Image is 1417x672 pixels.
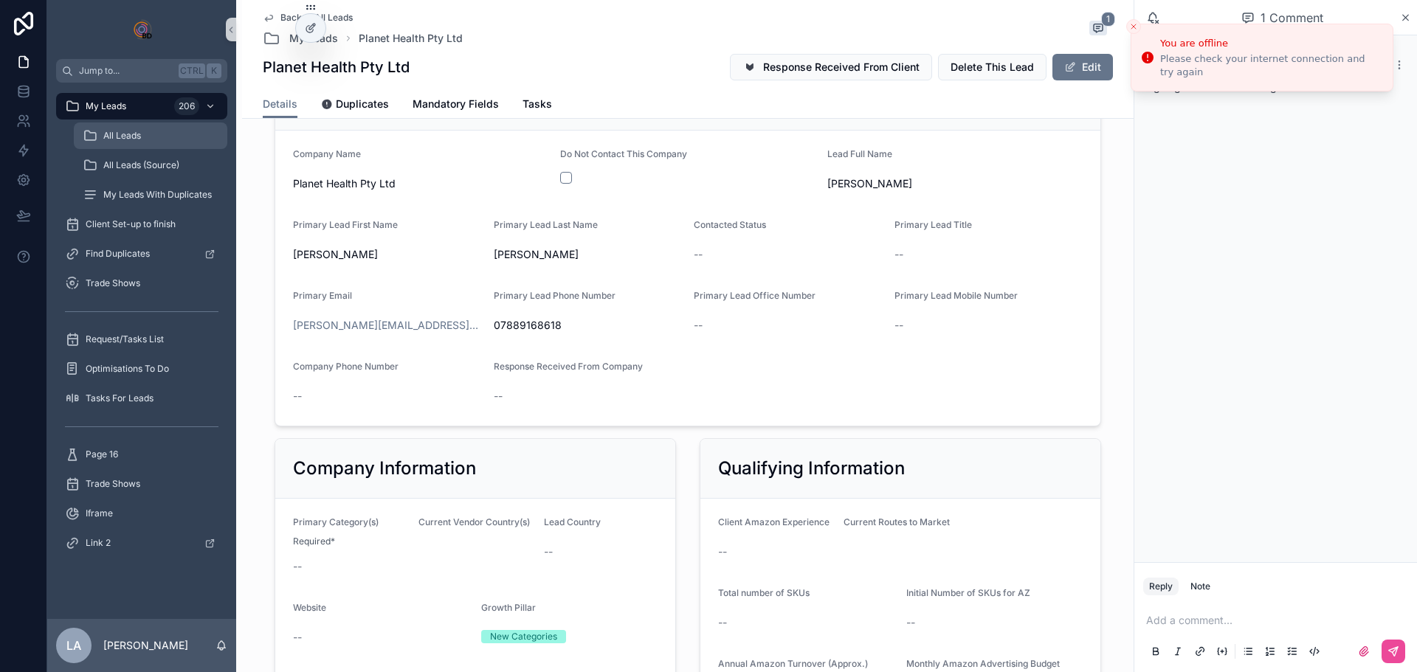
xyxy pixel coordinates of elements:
span: -- [894,247,903,262]
span: Do Not Contact This Company [560,148,687,159]
span: Page 16 [86,448,118,460]
a: My Leads206 [56,93,227,119]
span: Company Phone Number [293,361,399,372]
span: -- [494,389,503,403]
span: Iframe [86,508,113,519]
span: -- [293,389,302,403]
span: All Leads [103,130,141,142]
span: -- [544,544,553,559]
span: Current Vendor Country(s) [418,516,530,527]
a: Tasks [523,91,552,120]
span: -- [293,630,302,645]
span: [PERSON_NAME] [827,176,1083,191]
span: Client Set-up to finish [86,218,176,230]
span: Primary Email [293,290,352,301]
span: Link 2 [86,537,111,549]
span: Ctrl [179,63,205,78]
div: New Categories [490,630,557,643]
a: Trade Shows [56,471,227,497]
span: -- [694,318,703,333]
span: -- [894,318,903,333]
span: Client Amazon Experience [718,516,830,527]
a: Link 2 [56,530,227,556]
a: Duplicates [321,91,389,120]
div: 206 [174,97,199,115]
span: Company Name [293,148,361,159]
span: Primary Lead First Name [293,219,398,230]
a: Find Duplicates [56,240,227,267]
span: Contacted Status [694,219,766,230]
a: Page 16 [56,441,227,468]
span: LA [66,637,81,654]
button: Jump to...CtrlK [56,59,227,83]
button: 1 [1089,21,1107,38]
button: Edit [1052,54,1113,80]
span: Total number of SKUs [718,587,810,598]
span: Website [293,602,326,613]
a: All Leads (Source) [74,152,227,179]
span: Back to All Leads [280,12,353,24]
a: Planet Health Pty Ltd [359,31,463,46]
span: Monthly Amazon Advertising Budget [906,658,1060,669]
a: Tasks For Leads [56,385,227,412]
a: My Leads With Duplicates [74,181,227,208]
span: Optimisations To Do [86,363,169,375]
span: Response Received From Client [763,60,920,75]
div: Please check your internet connection and try again [1160,52,1381,79]
span: My Leads [86,100,126,112]
span: K [208,65,220,77]
span: -- [718,544,727,559]
div: Note [1190,581,1210,592]
a: Iframe [56,500,227,527]
span: Details [263,97,297,111]
span: -- [906,615,915,630]
a: Mandatory Fields [413,91,499,120]
button: Close toast [1126,19,1141,34]
span: -- [293,559,302,574]
span: -- [694,247,703,262]
span: Find Duplicates [86,248,150,260]
span: Annual Amazon Turnover (Approx.) [718,658,868,669]
a: Trade Shows [56,270,227,297]
span: Lead Full Name [827,148,892,159]
a: Details [263,91,297,119]
span: Primary Lead Last Name [494,219,598,230]
span: Jump to... [79,65,173,77]
span: Primary Lead Mobile Number [894,290,1018,301]
a: Back to All Leads [263,12,353,24]
span: -- [718,615,727,630]
span: Trade Shows [86,277,140,289]
span: Primary Lead Title [894,219,972,230]
span: 07889168618 [494,318,683,333]
span: Mandatory Fields [413,97,499,111]
span: All Leads (Source) [103,159,179,171]
h2: Company Information [293,457,476,480]
span: Delete This Lead [951,60,1034,75]
span: Primary Category(s) [293,516,379,527]
img: App logo [130,18,154,41]
span: Response Received From Company [494,361,643,372]
span: [PERSON_NAME] [494,247,683,262]
span: Planet Health Pty Ltd [293,176,548,191]
div: scrollable content [47,83,236,575]
span: Primary Lead Phone Number [494,290,616,301]
div: You are offline [1160,36,1381,51]
a: Optimisations To Do [56,356,227,382]
span: Primary Lead Office Number [694,290,816,301]
p: [PERSON_NAME] [103,638,188,653]
h2: Qualifying Information [718,457,905,480]
a: [PERSON_NAME][EMAIL_ADDRESS][DOMAIN_NAME] [293,318,482,333]
button: Note [1185,578,1216,595]
span: [PERSON_NAME] [293,247,482,262]
span: My Leads [289,31,338,46]
span: Current Routes to Market [844,516,950,527]
a: My Leads [263,30,338,47]
h1: Planet Health Pty Ltd [263,57,410,77]
a: All Leads [74,122,227,149]
button: Reply [1143,578,1179,595]
span: Tasks For Leads [86,392,154,404]
span: Request/Tasks List [86,333,164,345]
span: Lead Country [544,516,601,527]
span: Trade Shows [86,478,140,490]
